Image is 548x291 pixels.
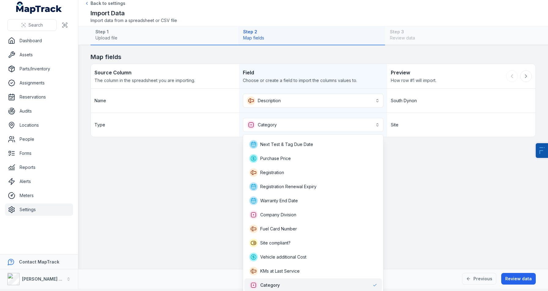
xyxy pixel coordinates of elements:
span: Warranty End Date [260,198,298,204]
span: Registration Renewal Expiry [260,184,317,190]
span: Vehicle additional Cost [260,254,306,260]
span: Purchase Price [260,155,291,162]
span: Registration [260,170,284,176]
span: Category [260,282,280,288]
span: KMs at Last Service [260,268,300,274]
span: Next Test & Tag Due Date [260,141,313,147]
span: Fuel Card Number [260,226,297,232]
button: Category [243,118,384,132]
span: Company Division [260,212,296,218]
span: Site compliant? [260,240,291,246]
